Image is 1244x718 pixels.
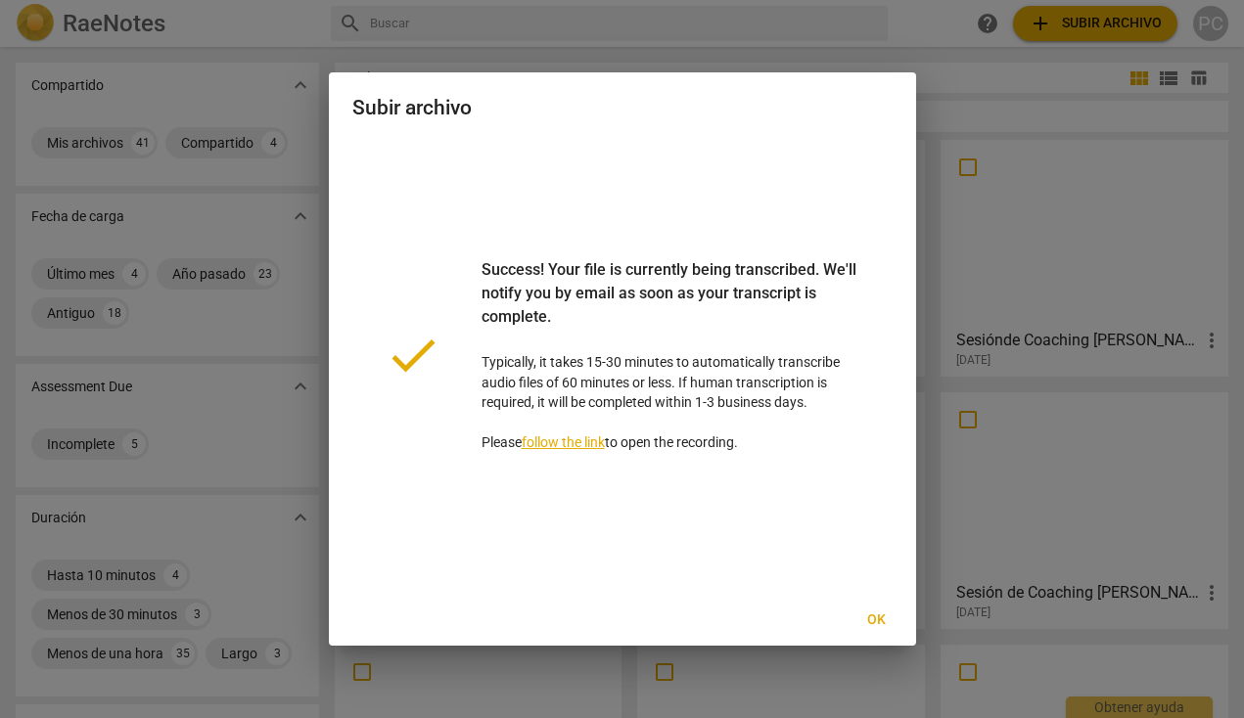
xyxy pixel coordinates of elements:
[846,603,908,638] button: Ok
[482,258,861,453] p: Typically, it takes 15-30 minutes to automatically transcribe audio files of 60 minutes or less. ...
[384,326,442,384] span: done
[482,258,861,352] div: Success! Your file is currently being transcribed. We'll notify you by email as soon as your tran...
[522,434,605,450] a: follow the link
[861,610,893,630] span: Ok
[352,96,893,120] h2: Subir archivo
